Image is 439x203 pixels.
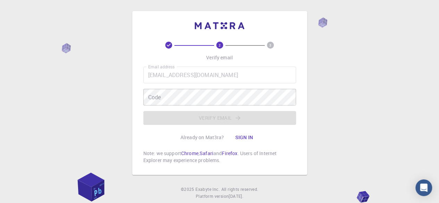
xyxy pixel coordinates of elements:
p: Already on Mat3ra? [180,134,224,141]
button: Sign in [229,130,259,144]
label: Email address [148,64,175,70]
span: All rights reserved. [221,186,258,193]
span: Exabyte Inc. [195,186,220,192]
a: Chrome [181,150,199,157]
p: Verify email [206,54,233,61]
text: 3 [269,43,271,48]
span: Platform version [196,193,229,200]
p: Note: we support , and . Users of Internet Explorer may experience problems. [143,150,296,164]
span: [DATE] . [229,193,243,199]
div: Open Intercom Messenger [415,179,432,196]
a: Safari [200,150,213,157]
a: Exabyte Inc. [195,186,220,193]
span: © 2025 [181,186,195,193]
a: Firefox [222,150,237,157]
a: [DATE]. [229,193,243,200]
text: 2 [219,43,221,48]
